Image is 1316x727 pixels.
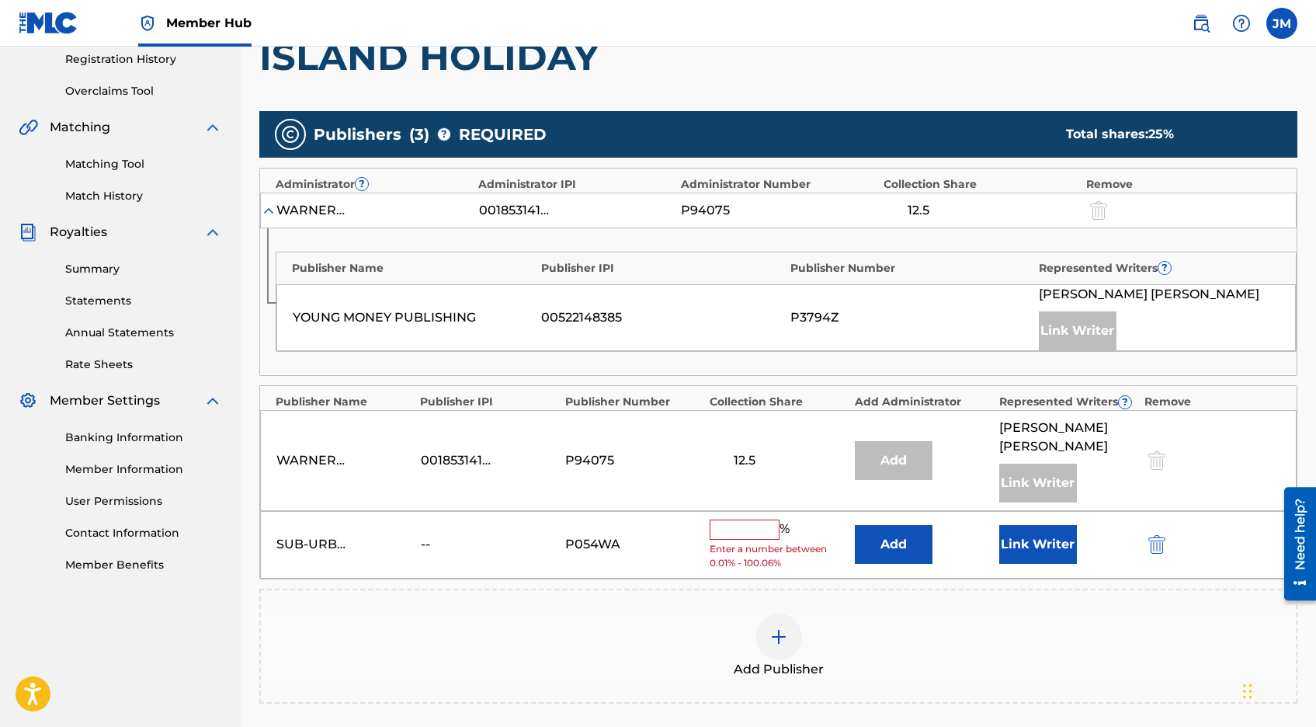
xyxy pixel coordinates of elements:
div: Remove [1086,176,1281,193]
h1: ISLAND HOLIDAY [259,33,1297,80]
img: add [769,628,788,646]
a: Public Search [1186,8,1217,39]
a: Annual Statements [65,325,222,341]
a: User Permissions [65,493,222,510]
a: Match History [65,188,222,204]
span: ? [356,178,368,190]
div: Represented Writers [1039,260,1280,277]
div: Add Administrator [855,394,991,410]
span: [PERSON_NAME] [PERSON_NAME] [999,419,1136,456]
div: Publisher Number [565,394,702,410]
div: Administrator IPI [478,176,673,193]
a: Rate Sheets [65,357,222,373]
a: Overclaims Tool [65,83,222,99]
button: Link Writer [999,525,1077,564]
img: expand-cell-toggle [261,203,276,218]
span: ( 3 ) [409,123,429,146]
img: expand [203,118,222,137]
span: Publishers [314,123,401,146]
div: YOUNG MONEY PUBLISHING [293,308,533,327]
span: [PERSON_NAME] [PERSON_NAME] [1039,285,1259,304]
div: Remove [1144,394,1281,410]
div: Publisher IPI [420,394,557,410]
a: Banking Information [65,430,222,446]
div: Administrator [276,176,470,193]
span: Add Publisher [734,660,824,679]
span: Enter a number between 0.01% - 100.06% [710,542,846,570]
div: Drag [1243,668,1252,715]
span: ? [438,128,450,141]
iframe: Resource Center [1273,481,1316,606]
span: ? [1119,396,1131,409]
div: User Menu [1266,8,1297,39]
img: Top Rightsholder [138,14,157,33]
div: Administrator Number [681,176,876,193]
img: Royalties [19,223,37,242]
a: Statements [65,293,222,309]
img: 12a2ab48e56ec057fbd8.svg [1148,535,1165,554]
div: Publisher Name [292,260,533,277]
span: ? [1158,262,1171,274]
span: REQUIRED [459,123,547,146]
img: help [1232,14,1251,33]
span: Member Settings [50,391,160,410]
div: Represented Writers [999,394,1136,410]
span: 25 % [1148,127,1174,141]
span: Royalties [50,223,107,242]
div: P3794Z [790,308,1031,327]
a: Contact Information [65,525,222,541]
span: % [780,520,793,540]
a: Registration History [65,51,222,68]
span: Member Hub [166,14,252,32]
div: Collection Share [710,394,846,410]
a: Member Benefits [65,557,222,573]
button: Add [855,525,932,564]
div: Help [1226,8,1257,39]
img: search [1192,14,1210,33]
div: Publisher Number [790,260,1032,277]
img: publishers [281,125,300,144]
div: Publisher IPI [541,260,783,277]
img: Matching [19,118,38,137]
a: Summary [65,261,222,277]
img: MLC Logo [19,12,78,34]
img: expand [203,391,222,410]
div: Collection Share [884,176,1078,193]
iframe: Chat Widget [1238,652,1316,727]
img: Member Settings [19,391,37,410]
div: Publisher Name [276,394,412,410]
div: 00522148385 [541,308,782,327]
span: Matching [50,118,110,137]
a: Member Information [65,461,222,478]
div: Total shares: [1066,125,1266,144]
img: expand [203,223,222,242]
a: Matching Tool [65,156,222,172]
